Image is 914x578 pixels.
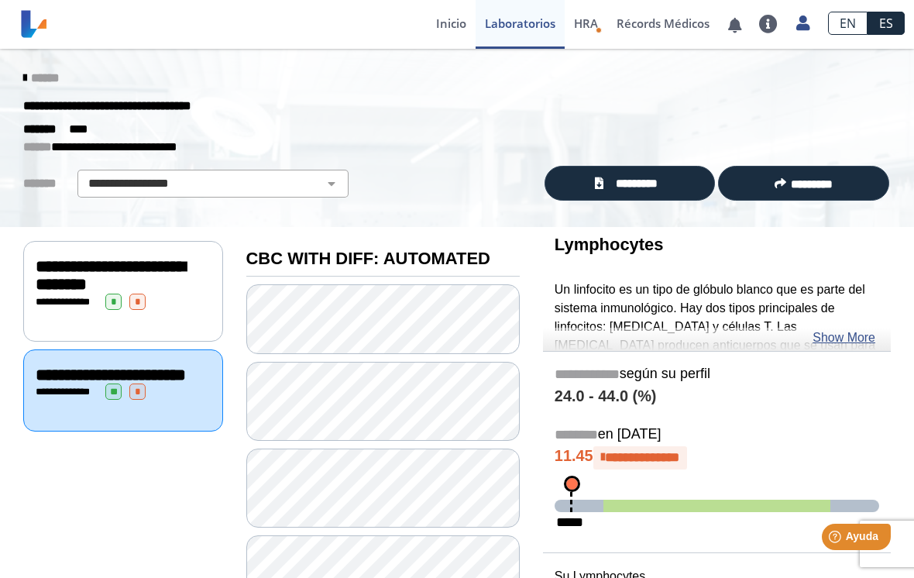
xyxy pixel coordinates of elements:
iframe: Help widget launcher [776,518,897,561]
a: Show More [813,329,875,347]
a: ES [868,12,905,35]
p: Un linfocito es un tipo de glóbulo blanco que es parte del sistema inmunológico. Hay dos tipos pr... [555,280,879,410]
a: EN [828,12,868,35]
b: Lymphocytes [555,235,664,254]
h5: en [DATE] [555,426,879,444]
b: CBC WITH DIFF: AUTOMATED [246,249,490,268]
h4: 24.0 - 44.0 (%) [555,387,879,406]
span: HRA [574,15,598,31]
h5: según su perfil [555,366,879,384]
h4: 11.45 [555,446,879,470]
